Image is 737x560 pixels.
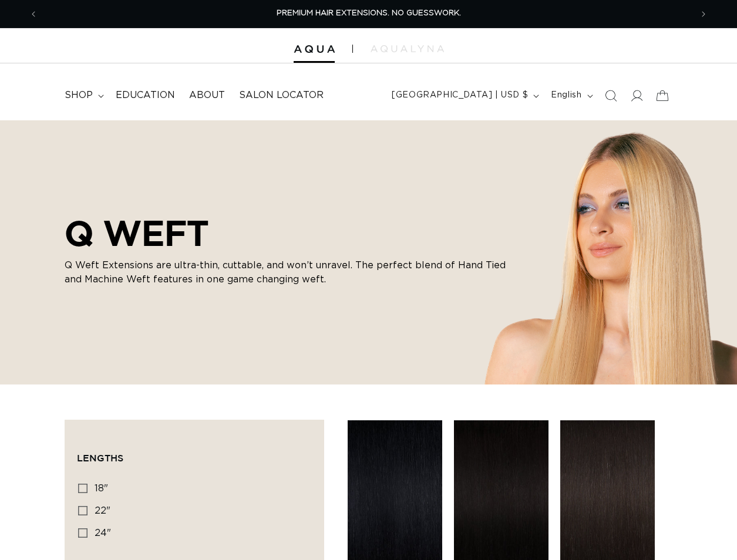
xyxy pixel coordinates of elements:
summary: shop [58,82,109,109]
span: About [189,89,225,102]
span: PREMIUM HAIR EXTENSIONS. NO GUESSWORK. [277,9,461,17]
button: Previous announcement [21,3,46,25]
span: Education [116,89,175,102]
span: Salon Locator [239,89,324,102]
p: Q Weft Extensions are ultra-thin, cuttable, and won’t unravel. The perfect blend of Hand Tied and... [65,258,511,286]
button: English [544,85,597,107]
a: About [182,82,232,109]
span: English [551,89,581,102]
button: [GEOGRAPHIC_DATA] | USD $ [385,85,544,107]
span: Lengths [77,453,123,463]
span: 22" [95,506,110,515]
span: shop [65,89,93,102]
span: [GEOGRAPHIC_DATA] | USD $ [392,89,528,102]
img: Aqua Hair Extensions [294,45,335,53]
h2: Q WEFT [65,212,511,254]
summary: Search [598,83,624,109]
a: Education [109,82,182,109]
button: Next announcement [691,3,716,25]
span: 24" [95,528,111,538]
summary: Lengths (0 selected) [77,432,312,474]
span: 18" [95,484,108,493]
img: aqualyna.com [371,45,444,52]
a: Salon Locator [232,82,331,109]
